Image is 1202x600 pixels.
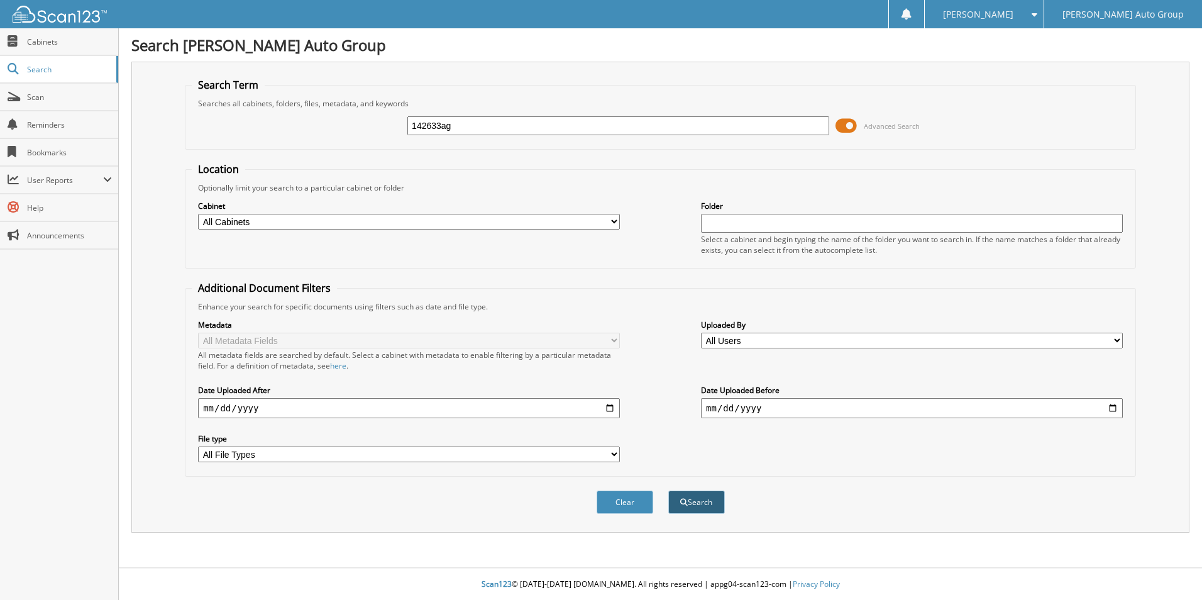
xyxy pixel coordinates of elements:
[701,398,1123,418] input: end
[198,201,620,211] label: Cabinet
[864,121,920,131] span: Advanced Search
[701,319,1123,330] label: Uploaded By
[27,119,112,130] span: Reminders
[198,385,620,396] label: Date Uploaded After
[192,98,1129,109] div: Searches all cabinets, folders, files, metadata, and keywords
[198,433,620,444] label: File type
[668,491,725,514] button: Search
[119,569,1202,600] div: © [DATE]-[DATE] [DOMAIN_NAME]. All rights reserved | appg04-scan123-com |
[701,201,1123,211] label: Folder
[482,579,512,589] span: Scan123
[1139,540,1202,600] iframe: Chat Widget
[943,11,1013,18] span: [PERSON_NAME]
[27,175,103,186] span: User Reports
[597,491,653,514] button: Clear
[27,147,112,158] span: Bookmarks
[27,92,112,103] span: Scan
[192,162,245,176] legend: Location
[198,350,620,371] div: All metadata fields are searched by default. Select a cabinet with metadata to enable filtering b...
[198,319,620,330] label: Metadata
[330,360,346,371] a: here
[192,78,265,92] legend: Search Term
[27,36,112,47] span: Cabinets
[27,230,112,241] span: Announcements
[192,301,1129,312] div: Enhance your search for specific documents using filters such as date and file type.
[13,6,107,23] img: scan123-logo-white.svg
[27,203,112,213] span: Help
[192,182,1129,193] div: Optionally limit your search to a particular cabinet or folder
[192,281,337,295] legend: Additional Document Filters
[701,385,1123,396] label: Date Uploaded Before
[198,398,620,418] input: start
[27,64,110,75] span: Search
[701,234,1123,255] div: Select a cabinet and begin typing the name of the folder you want to search in. If the name match...
[793,579,840,589] a: Privacy Policy
[131,35,1189,55] h1: Search [PERSON_NAME] Auto Group
[1062,11,1184,18] span: [PERSON_NAME] Auto Group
